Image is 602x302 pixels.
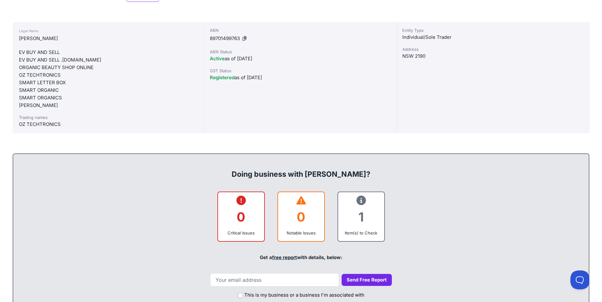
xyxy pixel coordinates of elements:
button: Send Free Report [342,274,392,286]
div: Doing business with [PERSON_NAME]? [20,159,582,179]
div: Address [402,46,584,52]
label: This is my business or a business I'm associated with [244,292,364,299]
div: [PERSON_NAME] [19,102,198,109]
div: 1 [343,204,379,230]
div: Entity Type [402,27,584,33]
div: ABN [210,27,392,33]
div: as of [DATE] [210,55,392,62]
div: [PERSON_NAME] [19,35,198,42]
div: SMART ORGANIC [19,86,198,94]
div: NSW 2190 [402,52,584,60]
div: OZ TECHTRONICS [19,71,198,79]
div: Notable Issues [283,230,319,236]
span: Active [210,56,225,62]
div: ABN Status [210,49,392,55]
div: SMART ORGANICS [19,94,198,102]
div: 0 [283,204,319,230]
div: Item(s) to Check [343,230,379,236]
input: Your email address [210,273,339,287]
div: OZ TECHTRONICS [19,121,198,128]
span: Registered [210,74,234,80]
div: as of [DATE] [210,74,392,81]
span: Get a with details, below: [260,254,342,260]
div: GST Status [210,68,392,74]
div: SMART LETTER BOX [19,79,198,86]
iframe: Toggle Customer Support [570,270,589,289]
div: 0 [223,204,259,230]
div: ORGANIC BEAUTY SHOP ONLINE [19,64,198,71]
div: EV BUY AND SELL [19,49,198,56]
div: Individual/Sole Trader [402,33,584,41]
span: 89701499763 [210,35,240,41]
div: EV BUY AND SELL .[DOMAIN_NAME] [19,56,198,64]
div: Legal Name [19,27,198,35]
a: free report [272,254,297,260]
div: Critical Issues [223,230,259,236]
div: Trading names [19,114,198,121]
